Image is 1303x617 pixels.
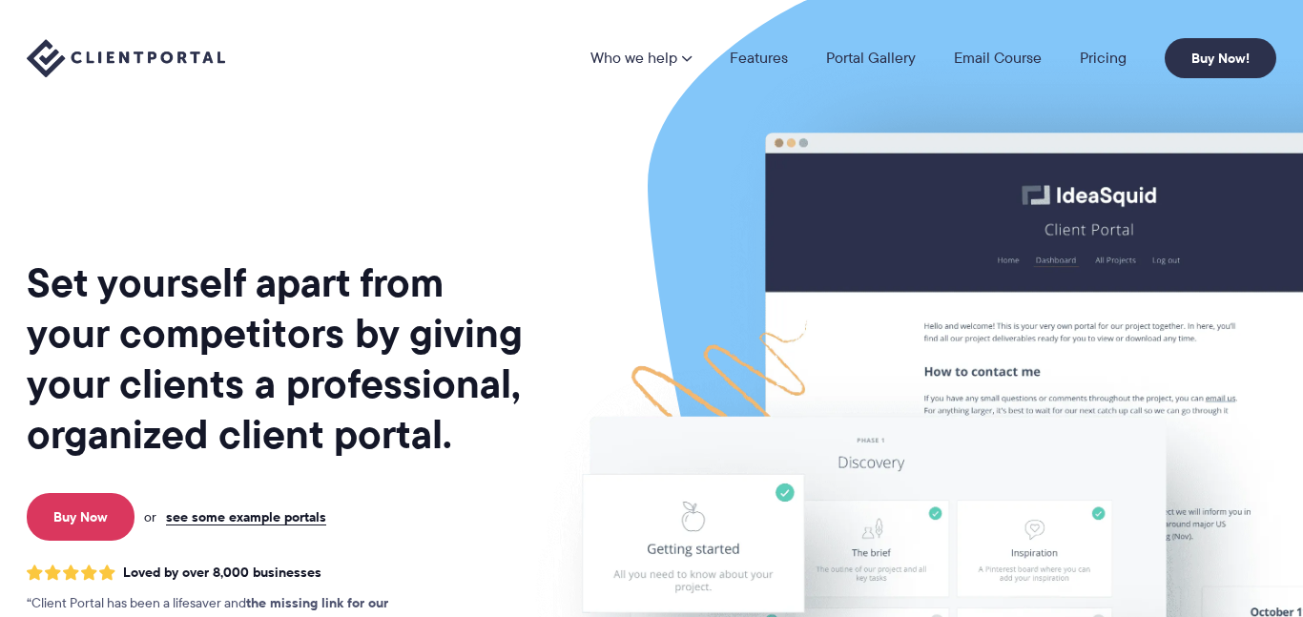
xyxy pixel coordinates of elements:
[27,493,134,541] a: Buy Now
[123,565,321,581] span: Loved by over 8,000 businesses
[954,51,1042,66] a: Email Course
[730,51,788,66] a: Features
[1080,51,1127,66] a: Pricing
[826,51,916,66] a: Portal Gallery
[166,508,326,525] a: see some example portals
[144,508,156,525] span: or
[27,257,527,460] h1: Set yourself apart from your competitors by giving your clients a professional, organized client ...
[590,51,692,66] a: Who we help
[1165,38,1276,78] a: Buy Now!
